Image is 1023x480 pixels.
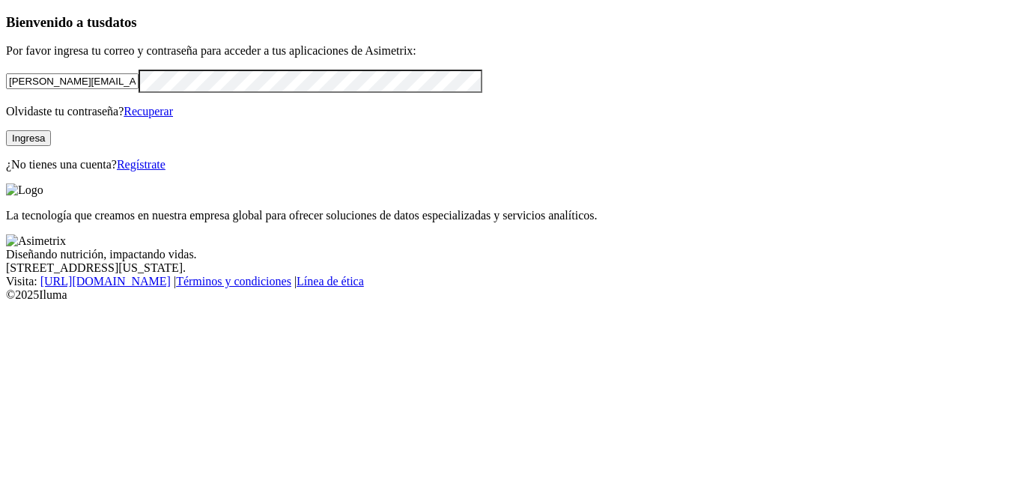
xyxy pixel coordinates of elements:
a: [URL][DOMAIN_NAME] [40,275,171,288]
a: Línea de ética [297,275,364,288]
input: Tu correo [6,73,139,89]
a: Regístrate [117,158,166,171]
p: Por favor ingresa tu correo y contraseña para acceder a tus aplicaciones de Asimetrix: [6,44,1017,58]
img: Asimetrix [6,234,66,248]
span: datos [105,14,137,30]
div: Visita : | | [6,275,1017,288]
button: Ingresa [6,130,51,146]
h3: Bienvenido a tus [6,14,1017,31]
div: [STREET_ADDRESS][US_STATE]. [6,261,1017,275]
p: Olvidaste tu contraseña? [6,105,1017,118]
div: Diseñando nutrición, impactando vidas. [6,248,1017,261]
p: La tecnología que creamos en nuestra empresa global para ofrecer soluciones de datos especializad... [6,209,1017,222]
img: Logo [6,183,43,197]
div: © 2025 Iluma [6,288,1017,302]
a: Recuperar [124,105,173,118]
a: Términos y condiciones [176,275,291,288]
p: ¿No tienes una cuenta? [6,158,1017,171]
